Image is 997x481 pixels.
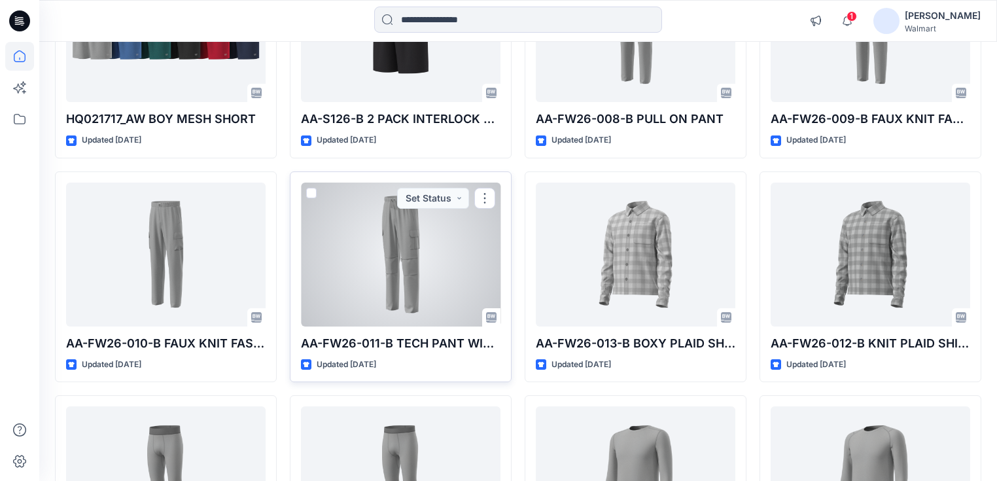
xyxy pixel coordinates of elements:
[301,334,500,353] p: AA-FW26-011-B TECH PANT WITH LINED [GEOGRAPHIC_DATA]
[66,183,266,327] a: AA-FW26-010-B FAUX KNIT FASHION PANT
[905,8,981,24] div: [PERSON_NAME]
[905,24,981,33] div: Walmart
[66,110,266,128] p: HQ021717_AW BOY MESH SHORT
[301,110,500,128] p: AA-S126-B 2 PACK INTERLOCK SHORT
[771,183,970,327] a: AA-FW26-012-B KNIT PLAID SHIRT
[317,134,376,147] p: Updated [DATE]
[536,334,735,353] p: AA-FW26-013-B BOXY PLAID SHIRT
[536,183,735,327] a: AA-FW26-013-B BOXY PLAID SHIRT
[786,134,846,147] p: Updated [DATE]
[551,134,611,147] p: Updated [DATE]
[536,110,735,128] p: AA-FW26-008-B PULL ON PANT
[82,358,141,372] p: Updated [DATE]
[301,183,500,327] a: AA-FW26-011-B TECH PANT WITH LINED JERSEY
[551,358,611,372] p: Updated [DATE]
[771,334,970,353] p: AA-FW26-012-B KNIT PLAID SHIRT
[66,334,266,353] p: AA-FW26-010-B FAUX KNIT FASHION PANT
[786,358,846,372] p: Updated [DATE]
[771,110,970,128] p: AA-FW26-009-B FAUX KNIT FASHION PANT
[82,134,141,147] p: Updated [DATE]
[873,8,900,34] img: avatar
[317,358,376,372] p: Updated [DATE]
[847,11,857,22] span: 1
